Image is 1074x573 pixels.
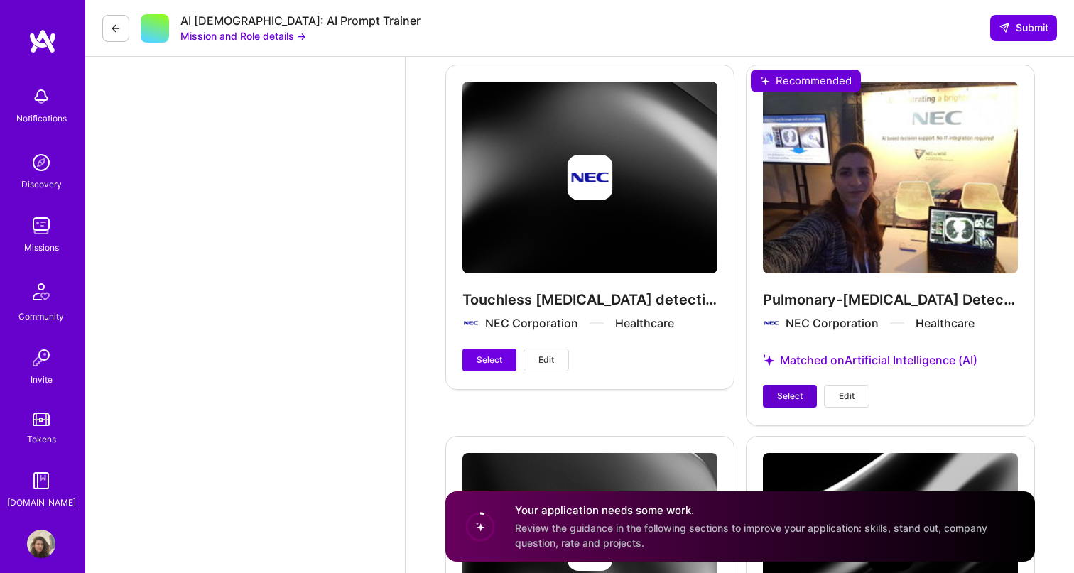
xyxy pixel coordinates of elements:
img: Invite [27,344,55,372]
button: Submit [990,15,1057,40]
div: Tokens [27,432,56,447]
span: Select [777,390,803,403]
button: Select [462,349,516,371]
span: Edit [538,354,554,366]
div: Missions [24,240,59,255]
img: bell [27,82,55,111]
h4: Your application needs some work. [515,503,1018,518]
i: icon SendLight [999,22,1010,33]
img: logo [28,28,57,54]
img: discovery [27,148,55,177]
span: Submit [999,21,1048,35]
img: Community [24,275,58,309]
button: Select [763,385,817,408]
img: teamwork [27,212,55,240]
a: User Avatar [23,530,59,558]
button: Edit [524,349,569,371]
button: Mission and Role details → [180,28,306,43]
div: Invite [31,372,53,387]
span: Edit [839,390,855,403]
img: tokens [33,413,50,426]
div: [DOMAIN_NAME] [7,495,76,510]
img: guide book [27,466,55,495]
div: Notifications [16,111,67,126]
div: Discovery [21,177,62,192]
span: Select [477,354,502,366]
span: Review the guidance in the following sections to improve your application: skills, stand out, com... [515,522,987,549]
div: Community [18,309,64,324]
i: icon LeftArrowDark [110,23,121,34]
img: User Avatar [27,530,55,558]
div: AI [DEMOGRAPHIC_DATA]: AI Prompt Trainer [180,13,421,28]
button: Edit [824,385,869,408]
